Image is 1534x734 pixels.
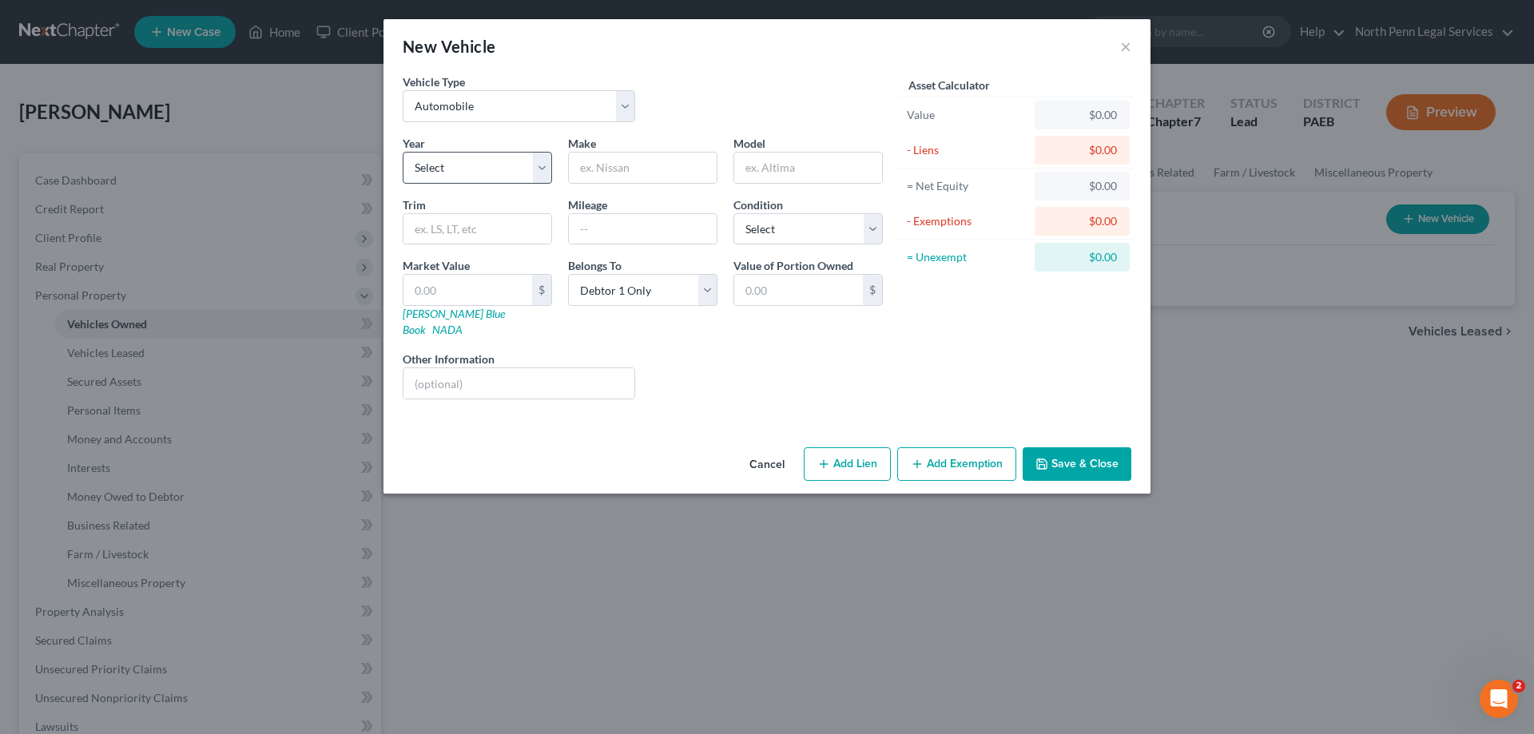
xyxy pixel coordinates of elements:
[907,213,1027,229] div: - Exemptions
[403,351,495,367] label: Other Information
[403,257,470,274] label: Market Value
[532,275,551,305] div: $
[907,178,1027,194] div: = Net Equity
[734,153,882,183] input: ex. Altima
[403,214,551,244] input: ex. LS, LT, etc
[734,275,863,305] input: 0.00
[908,77,990,93] label: Asset Calculator
[403,368,634,399] input: (optional)
[569,153,717,183] input: ex. Nissan
[733,257,853,274] label: Value of Portion Owned
[403,307,505,336] a: [PERSON_NAME] Blue Book
[403,196,426,213] label: Trim
[568,137,596,150] span: Make
[907,107,1027,123] div: Value
[907,142,1027,158] div: - Liens
[568,259,622,272] span: Belongs To
[1480,680,1518,718] iframe: Intercom live chat
[403,135,425,152] label: Year
[907,249,1027,265] div: = Unexempt
[737,449,797,481] button: Cancel
[1047,249,1117,265] div: $0.00
[863,275,882,305] div: $
[403,35,495,58] div: New Vehicle
[1047,213,1117,229] div: $0.00
[1047,107,1117,123] div: $0.00
[1047,142,1117,158] div: $0.00
[1512,680,1525,692] span: 2
[432,323,463,336] a: NADA
[569,214,717,244] input: --
[568,196,607,213] label: Mileage
[403,275,532,305] input: 0.00
[733,135,765,152] label: Model
[1120,37,1131,56] button: ×
[804,447,891,481] button: Add Lien
[733,196,783,213] label: Condition
[1023,447,1131,481] button: Save & Close
[897,447,1016,481] button: Add Exemption
[1047,178,1117,194] div: $0.00
[403,73,465,90] label: Vehicle Type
